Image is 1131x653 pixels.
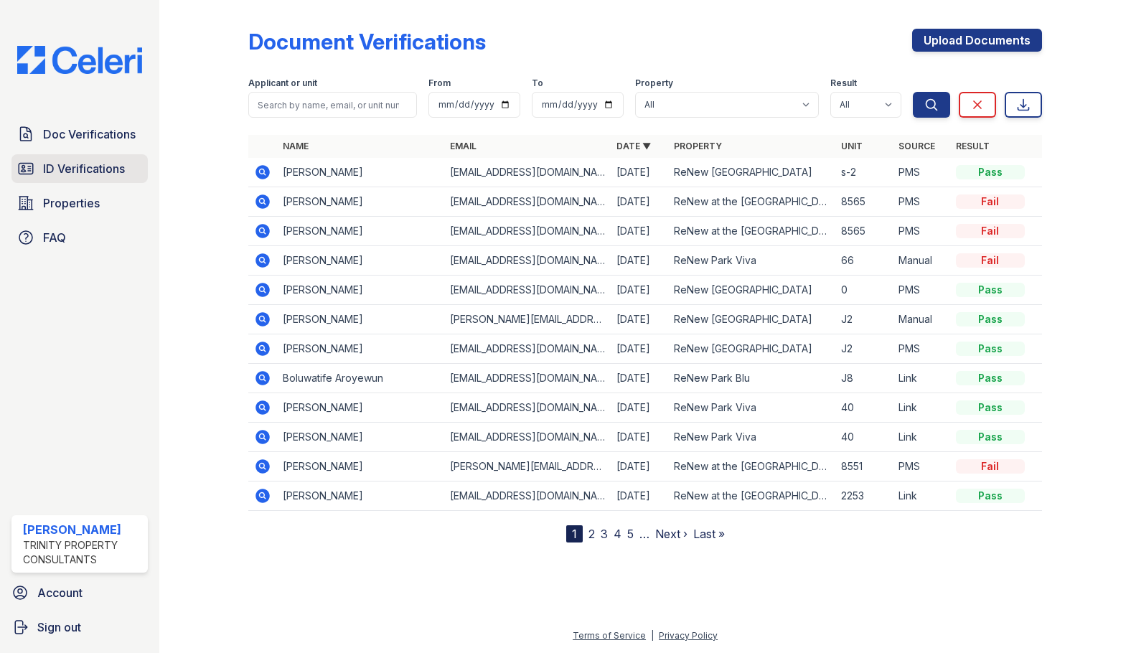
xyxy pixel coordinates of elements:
div: Pass [956,430,1025,444]
td: [EMAIL_ADDRESS][DOMAIN_NAME] [444,246,611,276]
td: ReNew Park Viva [668,246,835,276]
td: [PERSON_NAME] [277,423,444,452]
div: Pass [956,400,1025,415]
td: 66 [835,246,893,276]
td: J8 [835,364,893,393]
label: Result [830,77,857,89]
td: [DATE] [611,305,668,334]
td: ReNew [GEOGRAPHIC_DATA] [668,334,835,364]
td: 2253 [835,481,893,511]
td: 0 [835,276,893,305]
a: Date ▼ [616,141,651,151]
td: PMS [893,452,950,481]
a: Source [898,141,935,151]
a: 2 [588,527,595,541]
td: ReNew Park Viva [668,423,835,452]
a: Next › [655,527,687,541]
a: Properties [11,189,148,217]
label: Property [635,77,673,89]
td: Link [893,423,950,452]
td: PMS [893,334,950,364]
div: Fail [956,253,1025,268]
a: Privacy Policy [659,630,718,641]
td: ReNew Park Viva [668,393,835,423]
div: Trinity Property Consultants [23,538,142,567]
a: Terms of Service [573,630,646,641]
label: Applicant or unit [248,77,317,89]
td: [PERSON_NAME] [277,158,444,187]
div: Pass [956,283,1025,297]
td: [EMAIL_ADDRESS][DOMAIN_NAME] [444,187,611,217]
span: FAQ [43,229,66,246]
td: Link [893,481,950,511]
div: Fail [956,194,1025,209]
label: To [532,77,543,89]
td: [PERSON_NAME] [277,452,444,481]
td: [EMAIL_ADDRESS][DOMAIN_NAME] [444,334,611,364]
div: 1 [566,525,583,542]
div: [PERSON_NAME] [23,521,142,538]
a: Sign out [6,613,154,642]
td: [EMAIL_ADDRESS][DOMAIN_NAME] [444,364,611,393]
td: ReNew [GEOGRAPHIC_DATA] [668,276,835,305]
td: [PERSON_NAME] [277,393,444,423]
td: PMS [893,158,950,187]
a: Account [6,578,154,607]
div: Document Verifications [248,29,486,55]
td: ReNew at the [GEOGRAPHIC_DATA] [668,481,835,511]
td: [DATE] [611,334,668,364]
td: [EMAIL_ADDRESS][DOMAIN_NAME] [444,217,611,246]
label: From [428,77,451,89]
div: Fail [956,459,1025,474]
td: Boluwatife Aroyewun [277,364,444,393]
span: ID Verifications [43,160,125,177]
td: [EMAIL_ADDRESS][DOMAIN_NAME] [444,423,611,452]
span: Properties [43,194,100,212]
td: [PERSON_NAME] [277,246,444,276]
a: Upload Documents [912,29,1042,52]
td: [DATE] [611,246,668,276]
a: Result [956,141,990,151]
td: PMS [893,276,950,305]
div: Fail [956,224,1025,238]
td: [DATE] [611,276,668,305]
td: ReNew at the [GEOGRAPHIC_DATA] [668,217,835,246]
td: Manual [893,305,950,334]
a: Email [450,141,477,151]
td: [DATE] [611,187,668,217]
td: ReNew at the [GEOGRAPHIC_DATA] [668,187,835,217]
td: [DATE] [611,393,668,423]
a: Unit [841,141,863,151]
td: Link [893,393,950,423]
td: [EMAIL_ADDRESS][DOMAIN_NAME] [444,158,611,187]
a: Last » [693,527,725,541]
div: Pass [956,371,1025,385]
td: [DATE] [611,217,668,246]
a: Name [283,141,309,151]
a: Doc Verifications [11,120,148,149]
td: [PERSON_NAME] [277,187,444,217]
td: [PERSON_NAME][EMAIL_ADDRESS][DOMAIN_NAME] [444,305,611,334]
div: Pass [956,165,1025,179]
td: [PERSON_NAME] [277,276,444,305]
span: … [639,525,649,542]
a: 5 [627,527,634,541]
td: ReNew [GEOGRAPHIC_DATA] [668,305,835,334]
div: | [651,630,654,641]
td: ReNew [GEOGRAPHIC_DATA] [668,158,835,187]
td: [DATE] [611,364,668,393]
td: [PERSON_NAME][EMAIL_ADDRESS][DOMAIN_NAME] [444,452,611,481]
a: 3 [601,527,608,541]
a: 4 [614,527,621,541]
input: Search by name, email, or unit number [248,92,417,118]
a: FAQ [11,223,148,252]
td: [PERSON_NAME] [277,481,444,511]
div: Pass [956,489,1025,503]
span: Account [37,584,83,601]
td: 8551 [835,452,893,481]
td: [PERSON_NAME] [277,305,444,334]
td: 40 [835,423,893,452]
td: J2 [835,305,893,334]
td: ReNew at the [GEOGRAPHIC_DATA] [668,452,835,481]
